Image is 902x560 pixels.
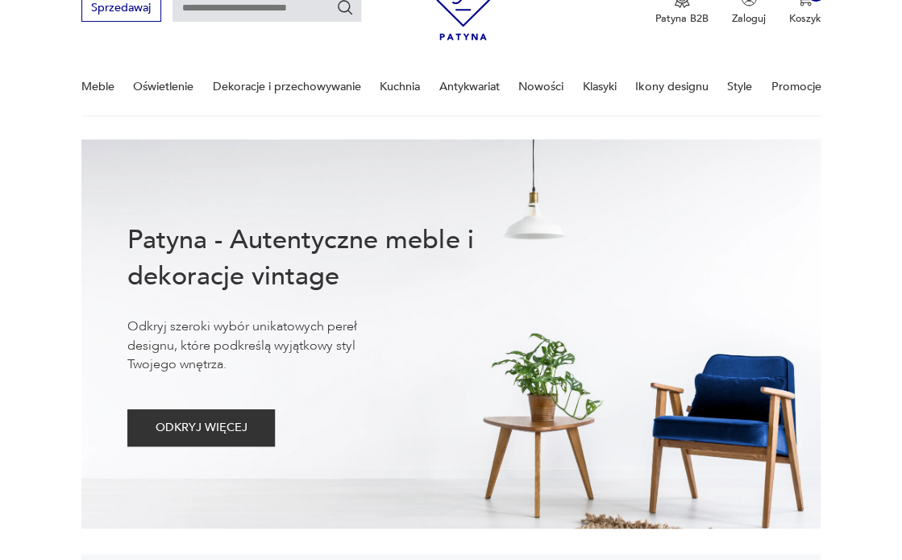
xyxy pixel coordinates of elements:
[583,59,617,114] a: Klasyki
[127,409,275,446] button: ODKRYJ WIĘCEJ
[655,11,709,26] p: Patyna B2B
[127,317,403,374] p: Odkryj szeroki wybór unikatowych pereł designu, które podkreślą wyjątkowy styl Twojego wnętrza.
[213,59,361,114] a: Dekoracje i przechowywanie
[133,59,193,114] a: Oświetlenie
[439,59,500,114] a: Antykwariat
[635,59,708,114] a: Ikony designu
[732,11,766,26] p: Zaloguj
[81,4,161,14] a: Sprzedawaj
[518,59,563,114] a: Nowości
[81,59,114,114] a: Meble
[127,222,519,295] h1: Patyna - Autentyczne meble i dekoracje vintage
[127,424,275,433] a: ODKRYJ WIĘCEJ
[771,59,821,114] a: Promocje
[788,11,821,26] p: Koszyk
[727,59,752,114] a: Style
[380,59,420,114] a: Kuchnia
